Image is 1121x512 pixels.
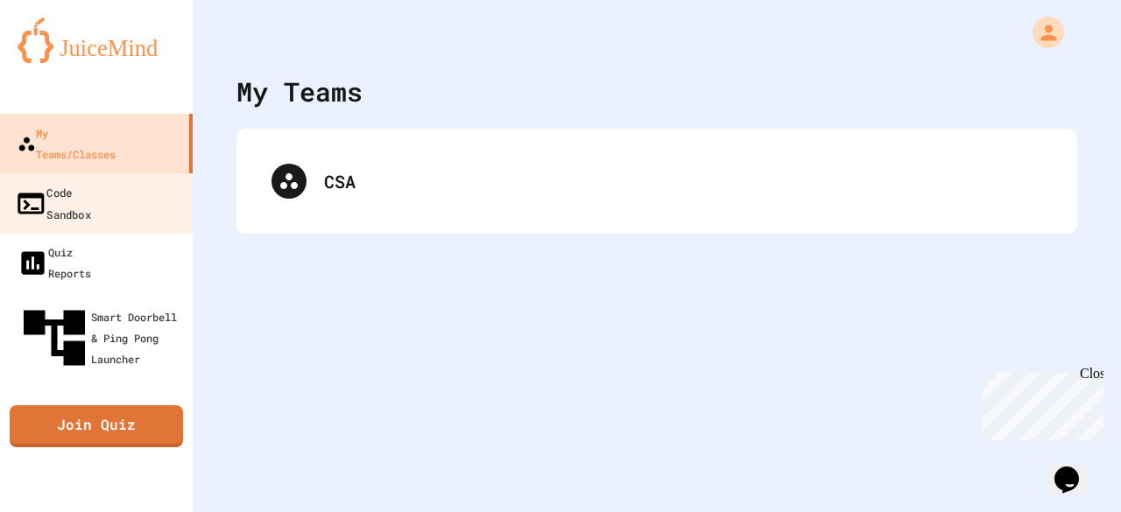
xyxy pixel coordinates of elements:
div: Quiz Reports [18,242,91,284]
div: Chat with us now!Close [7,7,121,111]
div: Smart Doorbell & Ping Pong Launcher [18,301,186,375]
div: Code Sandbox [15,181,91,224]
div: My Account [1014,12,1068,53]
a: Join Quiz [10,405,183,447]
img: logo-orange.svg [18,18,175,63]
div: My Teams/Classes [18,123,116,165]
iframe: chat widget [1047,442,1103,494]
iframe: chat widget [976,366,1103,440]
div: CSA [324,168,1042,194]
div: My Teams [236,72,363,111]
div: CSA [254,146,1060,216]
